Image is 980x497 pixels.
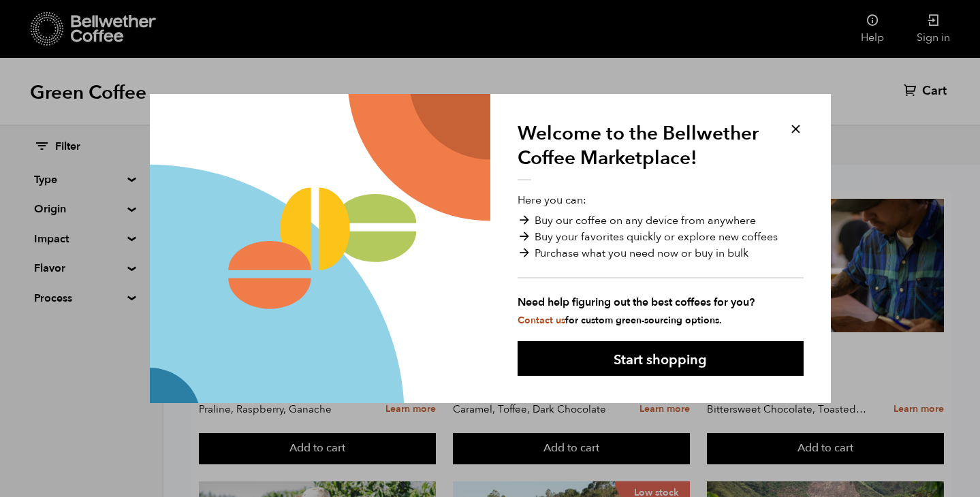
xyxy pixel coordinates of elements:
[518,314,565,327] a: Contact us
[518,294,804,310] strong: Need help figuring out the best coffees for you?
[518,229,804,245] li: Buy your favorites quickly or explore new coffees
[518,245,804,261] li: Purchase what you need now or buy in bulk
[518,212,804,229] li: Buy our coffee on any device from anywhere
[518,341,804,376] button: Start shopping
[518,192,804,327] p: Here you can:
[518,121,770,181] h1: Welcome to the Bellwether Coffee Marketplace!
[518,314,722,327] small: for custom green-sourcing options.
